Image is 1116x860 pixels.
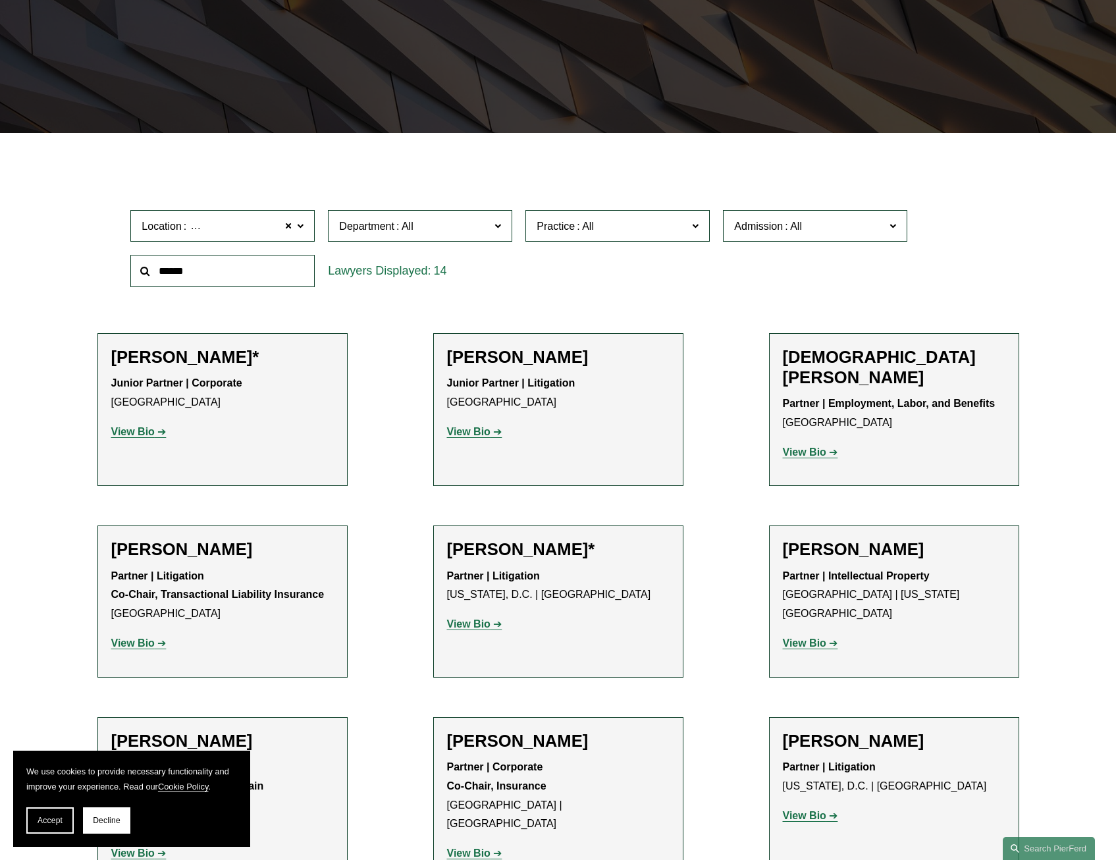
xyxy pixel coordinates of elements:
span: 14 [433,264,446,277]
h2: [PERSON_NAME]* [111,347,334,367]
a: View Bio [783,810,838,821]
h2: [PERSON_NAME] [447,347,670,367]
a: View Bio [783,637,838,649]
span: [GEOGRAPHIC_DATA] [188,218,298,235]
span: Admission [734,221,783,232]
strong: Partner | Litigation [111,570,204,581]
p: We use cookies to provide necessary functionality and improve your experience. Read our . [26,764,237,794]
h2: [PERSON_NAME] [111,731,334,751]
p: [GEOGRAPHIC_DATA] [111,374,334,412]
strong: Partner | Employment, Labor, and Benefits [783,398,996,409]
strong: View Bio [783,810,826,821]
strong: Partner | Litigation [447,570,540,581]
strong: Partner | Litigation [783,761,876,772]
strong: Co-Chair, Transactional Liability Insurance [111,589,325,600]
strong: Co-Chair, Insurance [447,780,546,792]
p: [US_STATE], D.C. | [GEOGRAPHIC_DATA] [447,567,670,605]
button: Accept [26,807,74,834]
a: View Bio [447,426,502,437]
p: [GEOGRAPHIC_DATA] [447,374,670,412]
strong: View Bio [447,426,491,437]
h2: [PERSON_NAME] [783,731,1005,751]
p: [GEOGRAPHIC_DATA] | [US_STATE][GEOGRAPHIC_DATA] [783,567,1005,624]
a: View Bio [783,446,838,458]
h2: [PERSON_NAME] [111,539,334,560]
h2: [PERSON_NAME]* [447,539,670,560]
p: [US_STATE], D.C. | [GEOGRAPHIC_DATA] [783,758,1005,796]
a: View Bio [111,847,167,859]
a: Search this site [1003,837,1095,860]
span: Department [339,221,394,232]
span: Location [142,221,182,232]
a: Cookie Policy [158,782,209,792]
a: View Bio [111,426,167,437]
p: [GEOGRAPHIC_DATA] | [GEOGRAPHIC_DATA] [447,758,670,834]
section: Cookie banner [13,751,250,847]
a: View Bio [447,847,502,859]
strong: View Bio [111,637,155,649]
strong: View Bio [783,446,826,458]
strong: View Bio [111,426,155,437]
strong: Junior Partner | Corporate [111,377,242,389]
a: View Bio [111,637,167,649]
strong: View Bio [111,847,155,859]
p: [GEOGRAPHIC_DATA] [111,567,334,624]
strong: Partner | Intellectual Property [783,570,930,581]
h2: [PERSON_NAME] [447,731,670,751]
span: Accept [38,816,63,825]
h2: [PERSON_NAME] [783,539,1005,560]
span: Practice [537,221,575,232]
span: Decline [93,816,120,825]
h2: [DEMOGRAPHIC_DATA][PERSON_NAME] [783,347,1005,388]
p: [GEOGRAPHIC_DATA] [783,394,1005,433]
strong: View Bio [447,847,491,859]
strong: View Bio [783,637,826,649]
button: Decline [83,807,130,834]
a: View Bio [447,618,502,630]
strong: Partner | Corporate [447,761,543,772]
strong: Junior Partner | Litigation [447,377,575,389]
strong: View Bio [447,618,491,630]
